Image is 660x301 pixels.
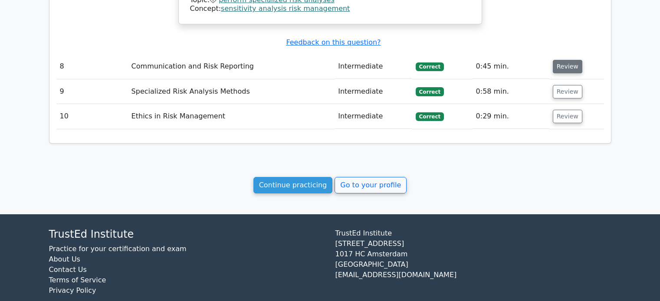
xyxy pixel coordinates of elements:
a: Continue practicing [253,177,333,193]
div: Concept: [190,4,470,13]
td: 10 [56,104,128,129]
td: 9 [56,79,128,104]
td: Communication and Risk Reporting [128,54,335,79]
td: Intermediate [335,79,412,104]
h4: TrustEd Institute [49,228,325,241]
a: Feedback on this question? [286,38,381,46]
td: Ethics in Risk Management [128,104,335,129]
span: Correct [416,112,444,121]
td: Intermediate [335,54,412,79]
td: 0:58 min. [473,79,549,104]
span: Correct [416,87,444,96]
td: Intermediate [335,104,412,129]
a: About Us [49,255,80,263]
a: sensitivity analysis risk management [221,4,350,13]
button: Review [553,60,582,73]
a: Terms of Service [49,276,106,284]
span: Correct [416,62,444,71]
a: Practice for your certification and exam [49,245,187,253]
a: Privacy Policy [49,286,96,294]
td: 0:45 min. [473,54,549,79]
td: Specialized Risk Analysis Methods [128,79,335,104]
td: 8 [56,54,128,79]
a: Go to your profile [335,177,407,193]
a: Contact Us [49,265,87,274]
button: Review [553,110,582,123]
td: 0:29 min. [473,104,549,129]
button: Review [553,85,582,98]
